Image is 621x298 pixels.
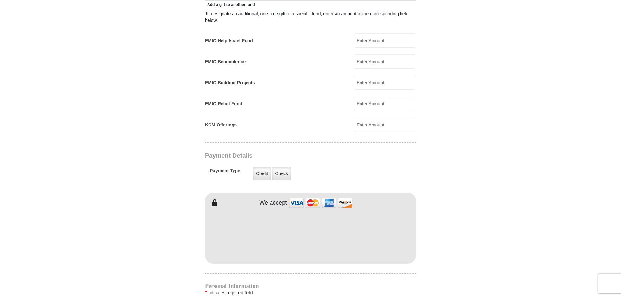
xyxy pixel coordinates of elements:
label: KCM Offerings [205,122,237,128]
input: Enter Amount [354,76,416,90]
input: Enter Amount [354,97,416,111]
h5: Payment Type [210,168,240,177]
div: To designate an additional, one-time gift to a specific fund, enter an amount in the correspondin... [205,10,416,24]
label: EMIC Benevolence [205,58,246,65]
h4: We accept [260,199,287,207]
h3: Payment Details [205,152,371,160]
label: Credit [253,167,271,180]
input: Enter Amount [354,33,416,48]
span: Add a gift to another fund [205,2,255,7]
label: Check [272,167,291,180]
label: EMIC Relief Fund [205,101,242,107]
input: Enter Amount [354,118,416,132]
input: Enter Amount [354,54,416,69]
label: EMIC Building Projects [205,79,255,86]
img: credit cards accepted [288,196,353,210]
h4: Personal Information [205,283,416,289]
label: EMIC Help Israel Fund [205,37,253,44]
div: Indicates required field [205,289,416,297]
